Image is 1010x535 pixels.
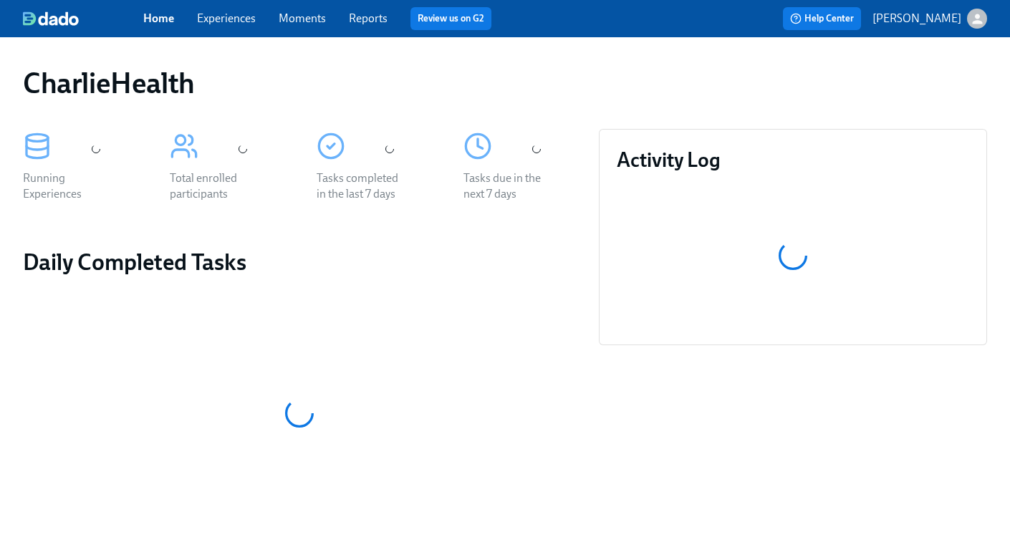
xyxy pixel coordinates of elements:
[143,11,174,25] a: Home
[463,170,555,202] div: Tasks due in the next 7 days
[23,170,115,202] div: Running Experiences
[197,11,256,25] a: Experiences
[23,11,79,26] img: dado
[23,248,576,276] h2: Daily Completed Tasks
[23,66,195,100] h1: CharlieHealth
[317,170,408,202] div: Tasks completed in the last 7 days
[23,11,143,26] a: dado
[349,11,388,25] a: Reports
[170,170,261,202] div: Total enrolled participants
[872,11,961,26] p: [PERSON_NAME]
[783,7,861,30] button: Help Center
[617,147,969,173] h3: Activity Log
[790,11,854,26] span: Help Center
[410,7,491,30] button: Review us on G2
[279,11,326,25] a: Moments
[872,9,987,29] button: [PERSON_NAME]
[418,11,484,26] a: Review us on G2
